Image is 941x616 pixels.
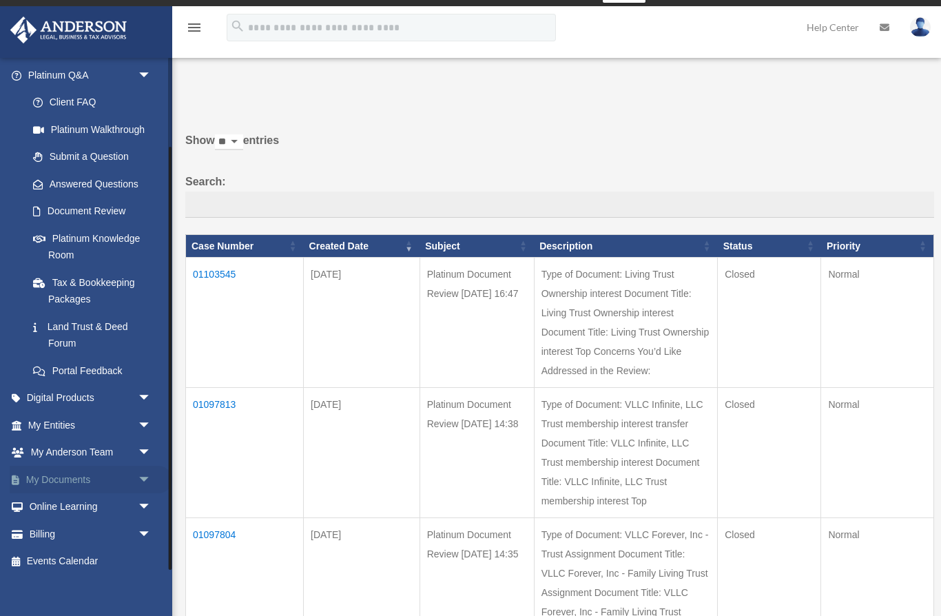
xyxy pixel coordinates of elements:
th: Description: activate to sort column ascending [534,234,717,258]
a: Client FAQ [19,89,165,116]
span: arrow_drop_down [138,493,165,522]
i: menu [186,19,203,36]
th: Status: activate to sort column ascending [718,234,821,258]
td: Normal [821,258,934,388]
a: Land Trust & Deed Forum [19,313,165,357]
td: Platinum Document Review [DATE] 14:38 [420,388,534,518]
td: [DATE] [304,258,420,388]
a: Answered Questions [19,170,158,198]
td: [DATE] [304,388,420,518]
span: arrow_drop_down [138,520,165,548]
span: arrow_drop_down [138,411,165,440]
a: My Anderson Teamarrow_drop_down [10,439,172,466]
i: search [230,19,245,34]
select: Showentries [215,134,243,150]
td: Normal [821,388,934,518]
td: Platinum Document Review [DATE] 16:47 [420,258,534,388]
a: Online Learningarrow_drop_down [10,493,172,521]
label: Search: [185,172,934,218]
a: Platinum Q&Aarrow_drop_down [10,61,165,89]
a: Platinum Walkthrough [19,116,165,143]
a: Submit a Question [19,143,165,171]
a: Events Calendar [10,548,172,575]
a: My Entitiesarrow_drop_down [10,411,172,439]
input: Search: [185,192,934,218]
th: Priority: activate to sort column ascending [821,234,934,258]
th: Case Number: activate to sort column ascending [186,234,304,258]
img: User Pic [910,17,931,37]
img: Anderson Advisors Platinum Portal [6,17,131,43]
a: Tax & Bookkeeping Packages [19,269,165,313]
td: Closed [718,388,821,518]
a: Platinum Knowledge Room [19,225,165,269]
span: arrow_drop_down [138,61,165,90]
label: Show entries [185,131,934,164]
a: Digital Productsarrow_drop_down [10,384,172,412]
a: Portal Feedback [19,357,165,384]
span: arrow_drop_down [138,384,165,413]
td: Type of Document: Living Trust Ownership interest Document Title: Living Trust Ownership interest... [534,258,717,388]
td: 01103545 [186,258,304,388]
a: menu [186,24,203,36]
td: Type of Document: VLLC Infinite, LLC Trust membership interest transfer Document Title: VLLC Infi... [534,388,717,518]
a: Document Review [19,198,165,225]
span: arrow_drop_down [138,466,165,494]
th: Created Date: activate to sort column ascending [304,234,420,258]
span: arrow_drop_down [138,439,165,467]
th: Subject: activate to sort column ascending [420,234,534,258]
td: Closed [718,258,821,388]
td: 01097813 [186,388,304,518]
a: Billingarrow_drop_down [10,520,172,548]
a: My Documentsarrow_drop_down [10,466,172,493]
